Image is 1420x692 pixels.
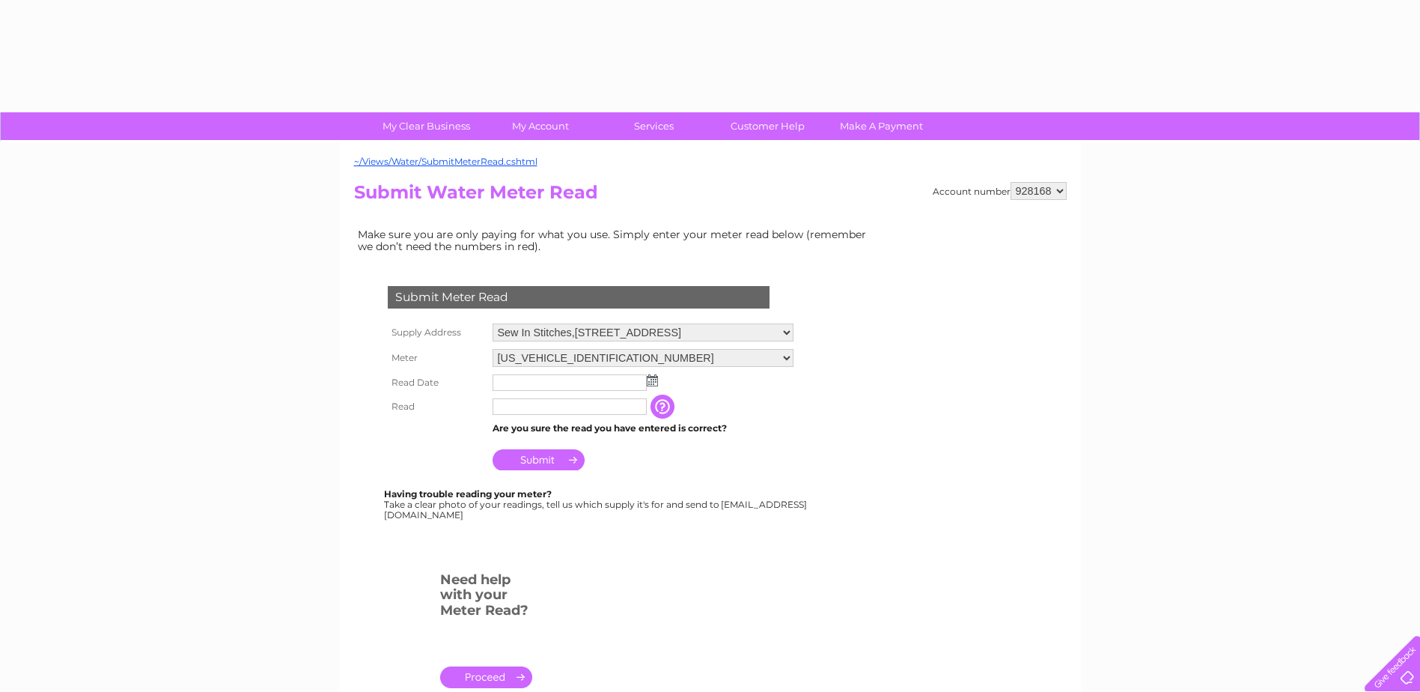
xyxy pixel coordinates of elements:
img: ... [647,374,658,386]
a: My Account [478,112,602,140]
a: Customer Help [706,112,829,140]
td: Make sure you are only paying for what you use. Simply enter your meter read below (remember we d... [354,225,878,256]
a: Services [592,112,716,140]
b: Having trouble reading your meter? [384,488,552,500]
div: Submit Meter Read [388,286,770,309]
input: Submit [493,449,585,470]
th: Meter [384,345,489,371]
div: Take a clear photo of your readings, tell us which supply it's for and send to [EMAIL_ADDRESS][DO... [384,489,809,520]
th: Supply Address [384,320,489,345]
h3: Need help with your Meter Read? [440,569,532,626]
a: Make A Payment [820,112,943,140]
th: Read Date [384,371,489,395]
div: Account number [933,182,1067,200]
a: My Clear Business [365,112,488,140]
a: ~/Views/Water/SubmitMeterRead.cshtml [354,156,537,167]
a: . [440,667,532,688]
td: Are you sure the read you have entered is correct? [489,419,797,438]
th: Read [384,395,489,419]
h2: Submit Water Meter Read [354,182,1067,210]
input: Information [650,395,677,419]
